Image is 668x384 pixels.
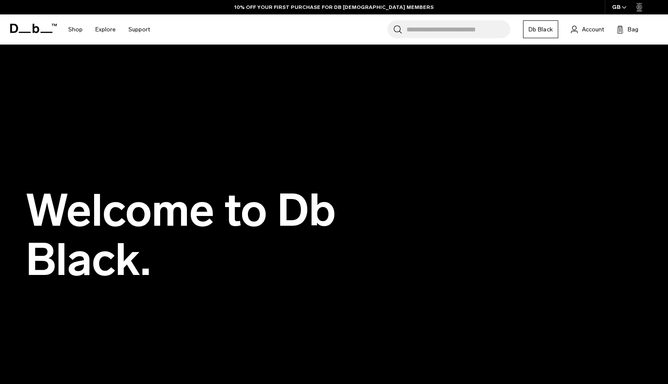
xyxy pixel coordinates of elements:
[571,24,604,34] a: Account
[95,14,116,45] a: Explore
[523,20,558,38] a: Db Black
[62,14,156,45] nav: Main Navigation
[128,14,150,45] a: Support
[617,24,638,34] button: Bag
[25,186,407,284] h1: Welcome to Db Black.
[234,3,434,11] a: 10% OFF YOUR FIRST PURCHASE FOR DB [DEMOGRAPHIC_DATA] MEMBERS
[628,25,638,34] span: Bag
[68,14,83,45] a: Shop
[582,25,604,34] span: Account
